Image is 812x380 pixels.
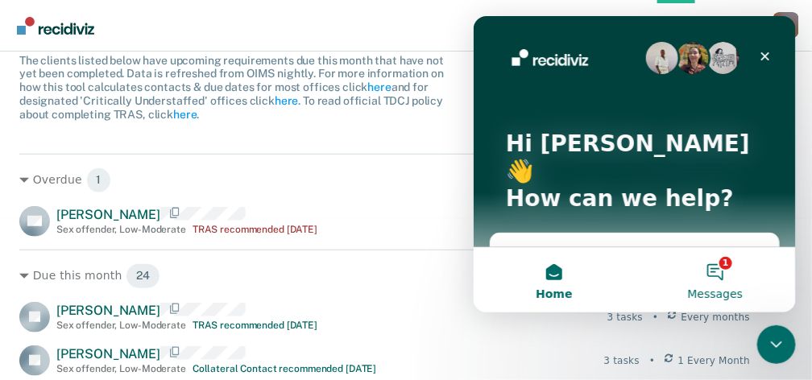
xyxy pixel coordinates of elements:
span: Home [62,272,98,283]
a: here [173,108,197,121]
div: Sex offender , Low-Moderate [56,320,186,331]
div: • [652,310,658,324]
div: B M [773,12,799,38]
div: Due this month 24 [19,263,750,289]
div: Close [277,26,306,55]
a: here [367,81,391,93]
div: 3 tasks [607,310,643,324]
span: 1 [86,167,112,193]
span: 1 Every Month [678,353,751,368]
div: Sex offender , Low-Moderate [56,224,186,235]
div: • [649,353,655,368]
a: here [275,94,298,107]
span: 24 [126,263,160,289]
span: The clients listed below have upcoming requirements due this month that have not yet been complet... [19,54,444,121]
div: Recent message [16,217,306,301]
span: [PERSON_NAME] [56,207,160,222]
button: Profile dropdown button [773,12,799,38]
div: TRAS recommended [DATE] [193,320,317,331]
iframe: Intercom live chat [474,16,796,312]
div: Collateral Contact recommended [DATE] [193,363,377,374]
span: Every months [681,310,751,324]
div: 3 tasks [604,353,640,368]
div: TRAS recommended [DATE] [193,224,317,235]
div: Overdue 1 [19,167,750,193]
img: Recidiviz [17,17,94,35]
span: [PERSON_NAME] [56,346,160,361]
div: Sex offender , Low-Moderate [56,363,186,374]
button: Messages [161,232,322,296]
span: [PERSON_NAME] [56,303,160,318]
span: Messages [214,272,270,283]
iframe: Intercom live chat [757,325,796,364]
div: Recent message [33,230,289,247]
